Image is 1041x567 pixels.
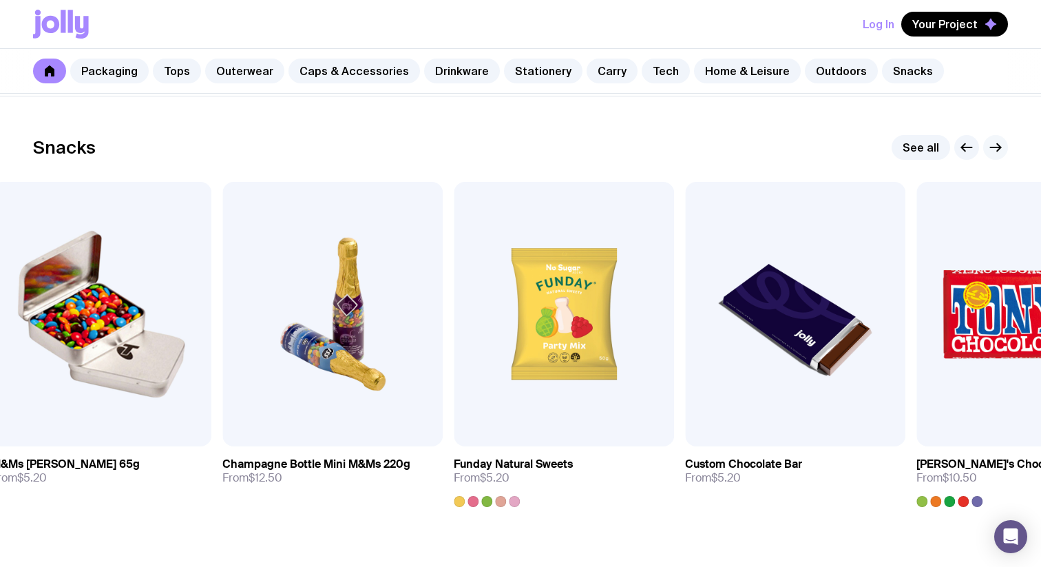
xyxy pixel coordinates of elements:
[17,471,47,485] span: $5.20
[685,446,905,496] a: Custom Chocolate BarFrom$5.20
[288,59,420,83] a: Caps & Accessories
[943,471,977,485] span: $10.50
[480,471,509,485] span: $5.20
[694,59,801,83] a: Home & Leisure
[454,471,509,485] span: From
[205,59,284,83] a: Outerwear
[685,471,741,485] span: From
[222,446,443,496] a: Champagne Bottle Mini M&Ms 220gFrom$12.50
[33,137,96,158] h2: Snacks
[587,59,638,83] a: Carry
[153,59,201,83] a: Tops
[642,59,690,83] a: Tech
[504,59,582,83] a: Stationery
[711,471,741,485] span: $5.20
[863,12,894,37] button: Log In
[916,471,977,485] span: From
[454,446,674,507] a: Funday Natural SweetsFrom$5.20
[805,59,878,83] a: Outdoors
[424,59,500,83] a: Drinkware
[222,457,410,471] h3: Champagne Bottle Mini M&Ms 220g
[912,17,978,31] span: Your Project
[70,59,149,83] a: Packaging
[892,135,950,160] a: See all
[685,457,802,471] h3: Custom Chocolate Bar
[994,520,1027,553] div: Open Intercom Messenger
[249,471,282,485] span: $12.50
[882,59,944,83] a: Snacks
[901,12,1008,37] button: Your Project
[454,457,573,471] h3: Funday Natural Sweets
[222,471,282,485] span: From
